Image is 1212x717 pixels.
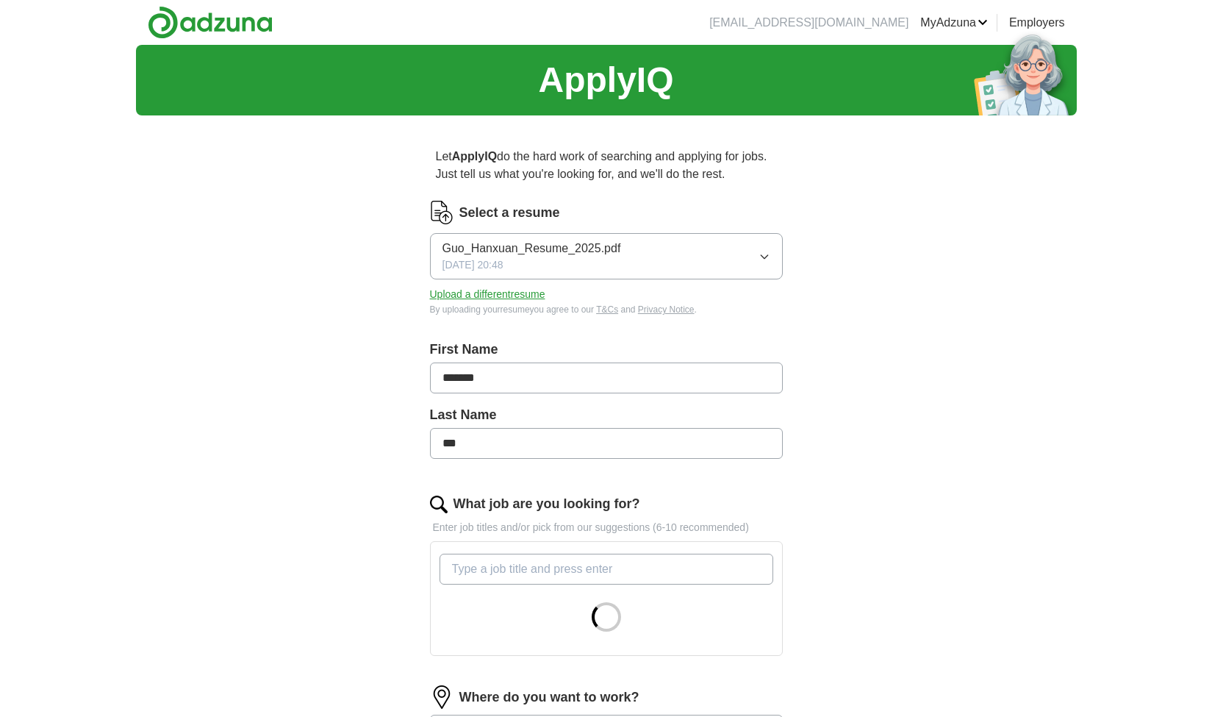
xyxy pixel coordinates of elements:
[430,340,783,360] label: First Name
[430,142,783,189] p: Let do the hard work of searching and applying for jobs. Just tell us what you're looking for, an...
[430,233,783,279] button: Guo_Hanxuan_Resume_2025.pdf[DATE] 20:48
[459,203,560,223] label: Select a resume
[430,685,453,709] img: location.png
[442,257,503,273] span: [DATE] 20:48
[430,201,453,224] img: CV Icon
[453,494,640,514] label: What job are you looking for?
[430,405,783,425] label: Last Name
[638,304,695,315] a: Privacy Notice
[709,14,908,32] li: [EMAIL_ADDRESS][DOMAIN_NAME]
[430,303,783,316] div: By uploading your resume you agree to our and .
[596,304,618,315] a: T&Cs
[452,150,497,163] strong: ApplyIQ
[1009,14,1065,32] a: Employers
[148,6,273,39] img: Adzuna logo
[920,14,988,32] a: MyAdzuna
[430,496,448,513] img: search.png
[442,240,621,257] span: Guo_Hanxuan_Resume_2025.pdf
[538,54,673,107] h1: ApplyIQ
[430,520,783,535] p: Enter job titles and/or pick from our suggestions (6-10 recommended)
[430,287,545,302] button: Upload a differentresume
[459,688,639,707] label: Where do you want to work?
[440,554,773,585] input: Type a job title and press enter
